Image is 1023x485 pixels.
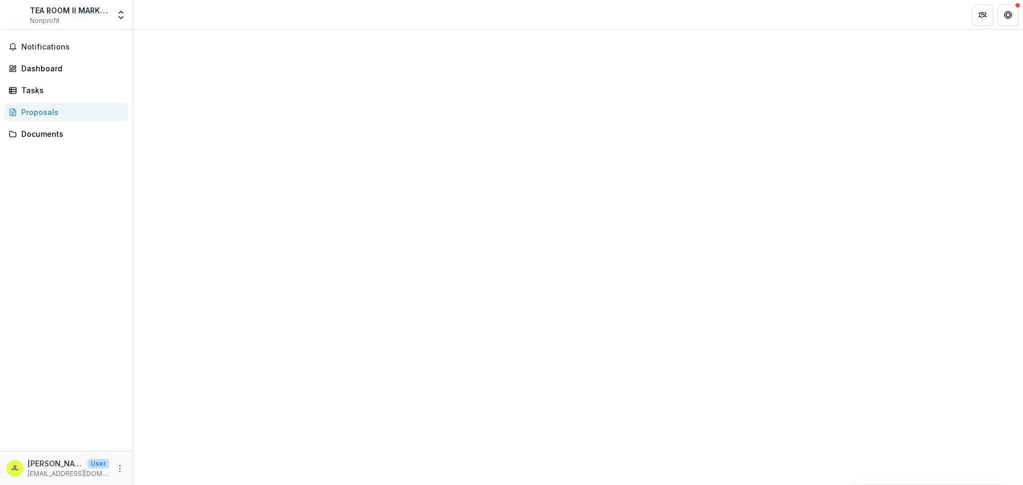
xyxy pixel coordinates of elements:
p: User [87,459,109,468]
div: TEA ROOM II MARKET STREET LLC [30,5,109,16]
div: Proposals [21,106,120,118]
button: Notifications [4,38,128,55]
a: Documents [4,125,128,143]
span: Nonprofit [30,16,60,26]
div: Dashboard [21,63,120,74]
p: [PERSON_NAME] [28,458,83,469]
div: Documents [21,128,120,139]
a: Dashboard [4,60,128,77]
a: Proposals [4,103,128,121]
button: Get Help [997,4,1019,26]
button: More [113,462,126,475]
a: Tasks [4,81,128,99]
div: Tasks [21,85,120,96]
button: Open entity switcher [113,4,128,26]
p: [EMAIL_ADDRESS][DOMAIN_NAME] [28,469,109,479]
span: Notifications [21,43,124,52]
button: Partners [972,4,993,26]
div: JUAN LI [11,465,19,472]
